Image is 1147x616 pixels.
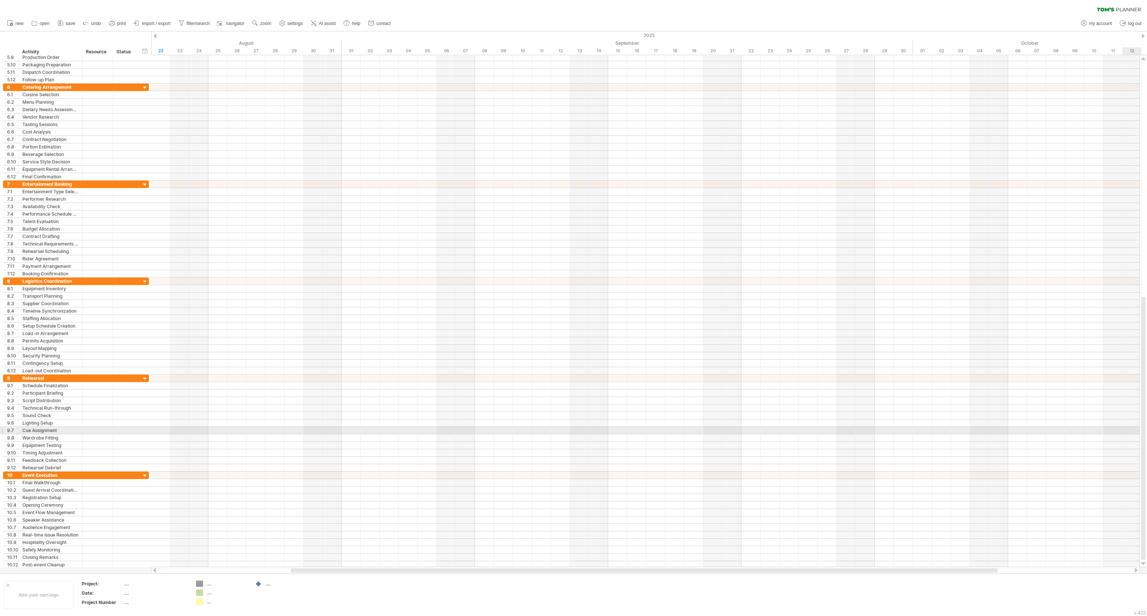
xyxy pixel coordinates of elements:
[7,263,18,270] div: 7.11
[22,166,78,173] div: Equipment Rental Arrangement
[818,47,837,55] div: Friday, 26 September 2025
[951,47,970,55] div: Friday, 3 October 2025
[7,225,18,232] div: 7.6
[361,47,380,55] div: Tuesday, 2 September 2025
[22,113,78,121] div: Vendor Research
[7,561,18,568] div: 10.12
[22,487,78,494] div: Guest Arrival Coordination
[7,352,18,359] div: 8.10
[7,151,18,158] div: 6.9
[170,47,189,55] div: Saturday, 23 August 2025
[7,531,18,538] div: 10.8
[22,181,78,188] div: Entertainment Booking
[22,442,78,449] div: Equipment Testing
[1089,21,1112,26] span: my account
[246,47,265,55] div: Wednesday, 27 August 2025
[22,390,78,397] div: Participant Briefing
[285,47,304,55] div: Friday, 29 August 2025
[304,47,323,55] div: Saturday, 30 August 2025
[22,404,78,412] div: Technical Run-through
[856,47,875,55] div: Sunday, 28 September 2025
[7,404,18,412] div: 9.4
[22,479,78,486] div: Final Walkthrough
[7,91,18,98] div: 6.1
[7,382,18,389] div: 9.1
[7,322,18,329] div: 8.6
[22,494,78,501] div: Registration Setup
[7,524,18,531] div: 10.7
[7,166,18,173] div: 6.11
[7,158,18,165] div: 6.10
[22,546,78,553] div: Safety Monitoring
[22,330,78,337] div: Load-in Arrangement
[342,19,363,28] a: help
[177,19,212,28] a: filter/search
[22,270,78,277] div: Booking Confirmation
[722,47,742,55] div: Sunday, 21 September 2025
[1008,47,1027,55] div: Monday, 6 October 2025
[7,61,18,68] div: 5.10
[932,47,951,55] div: Thursday, 2 October 2025
[570,47,589,55] div: Saturday, 13 September 2025
[124,590,187,596] div: ....
[86,48,109,56] div: Resource
[366,19,393,28] a: contact
[5,19,26,28] a: new
[107,19,128,28] a: print
[761,47,780,55] div: Tuesday, 23 September 2025
[260,21,271,26] span: zoom
[7,136,18,143] div: 6.7
[1079,19,1114,28] a: my account
[7,196,18,203] div: 7.2
[22,158,78,165] div: Service Style Decision
[15,21,24,26] span: new
[456,47,475,55] div: Sunday, 7 September 2025
[342,39,913,47] div: September 2025
[22,561,78,568] div: Post-event Cleanup
[532,47,551,55] div: Thursday, 11 September 2025
[1128,21,1141,26] span: log out
[22,278,78,285] div: Logistics Coordination
[7,397,18,404] div: 9.3
[22,382,78,389] div: Schedule Finalization
[22,397,78,404] div: Script Distribution
[418,47,437,55] div: Friday, 5 September 2025
[207,598,248,605] div: ....
[399,47,418,55] div: Thursday, 4 September 2025
[913,47,932,55] div: Wednesday, 1 October 2025
[513,47,532,55] div: Wednesday, 10 September 2025
[7,54,18,61] div: 5.9
[376,21,391,26] span: contact
[1103,47,1122,55] div: Saturday, 11 October 2025
[22,554,78,561] div: Closing Remarks
[894,47,913,55] div: Tuesday, 30 September 2025
[7,516,18,523] div: 10.6
[22,136,78,143] div: Contract Negotiation
[7,218,18,225] div: 7.5
[799,47,818,55] div: Thursday, 25 September 2025
[22,337,78,344] div: Permits Acquisition
[1134,610,1146,616] div: v 422
[22,352,78,359] div: Security Planning
[7,509,18,516] div: 10.5
[22,76,78,83] div: Follow-up Plan
[7,464,18,471] div: 9.12
[7,479,18,486] div: 10.1
[116,48,133,56] div: Status
[124,599,187,606] div: ....
[216,19,246,28] a: navigator
[7,419,18,426] div: 9.6
[342,47,361,55] div: Monday, 1 September 2025
[22,233,78,240] div: Contract Drafting
[66,21,75,26] span: save
[608,47,627,55] div: Monday, 15 September 2025
[319,21,336,26] span: AI assist
[7,487,18,494] div: 10.2
[1065,47,1084,55] div: Thursday, 9 October 2025
[7,233,18,240] div: 7.7
[56,19,77,28] a: save
[22,509,78,516] div: Event Flow Management
[7,412,18,419] div: 9.5
[22,248,78,255] div: Rehearsal Scheduling
[277,19,305,28] a: settings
